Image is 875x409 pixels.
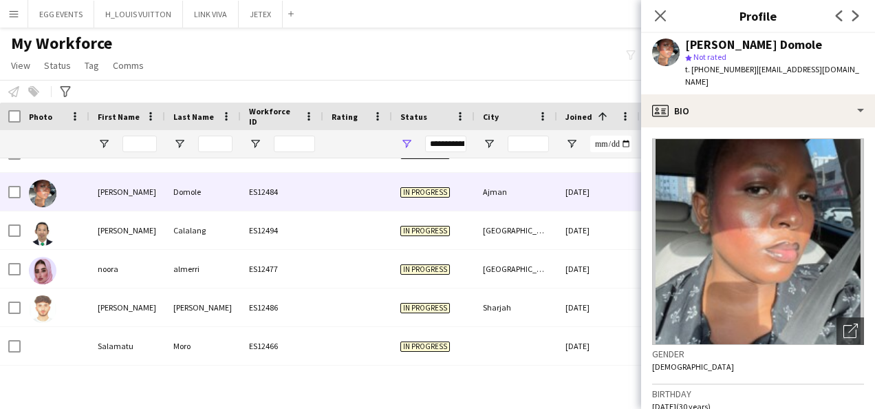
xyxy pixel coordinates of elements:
a: View [6,56,36,74]
img: Jake Alexander Calalang [29,218,56,246]
div: ES12484 [241,173,323,211]
span: My Workforce [11,33,112,54]
app-action-btn: Advanced filters [57,83,74,100]
div: ES12497 [241,366,323,403]
img: noora almerri [29,257,56,284]
div: [DATE] [557,327,640,365]
input: Joined Filter Input [590,136,631,152]
button: Open Filter Menu [173,138,186,150]
h3: Birthday [652,388,864,400]
div: [GEOGRAPHIC_DATA] [475,211,557,249]
div: ES12466 [241,327,323,365]
button: JETEX [239,1,283,28]
input: Last Name Filter Input [198,136,233,152]
div: [DATE] [557,289,640,326]
span: Not rated [693,52,726,62]
button: Open Filter Menu [98,138,110,150]
span: In progress [400,303,450,313]
button: Open Filter Menu [565,138,578,150]
span: Workforce ID [249,106,299,127]
button: EGG EVENTS [28,1,94,28]
span: Status [400,112,427,122]
div: [DATE] [557,250,640,288]
span: View [11,59,30,72]
div: [PERSON_NAME] Domole [685,39,822,51]
div: [GEOGRAPHIC_DATA] [475,250,557,288]
a: Tag [79,56,105,74]
h3: Profile [641,7,875,25]
div: Bio [641,94,875,127]
span: Tag [85,59,99,72]
span: Last Name [173,112,214,122]
span: Rating [332,112,358,122]
a: Status [39,56,76,74]
span: City [483,112,499,122]
input: City Filter Input [508,136,549,152]
span: In progress [400,264,450,275]
img: Omar Musameh [29,295,56,323]
div: [DATE] [557,366,640,403]
div: [PERSON_NAME] [165,289,241,326]
span: In progress [400,342,450,352]
div: [PERSON_NAME] [89,366,165,403]
div: ES12494 [241,211,323,249]
div: noora [89,250,165,288]
span: Joined [565,112,592,122]
div: ES12477 [241,250,323,288]
span: First Name [98,112,140,122]
div: ES12486 [241,289,323,326]
h3: Gender [652,348,864,360]
span: In progress [400,226,450,236]
div: [PERSON_NAME] [89,289,165,326]
div: Ajman [475,173,557,211]
img: Ifeoma Domole [29,180,56,207]
span: Photo [29,112,52,122]
span: Comms [113,59,144,72]
a: Comms [107,56,149,74]
input: First Name Filter Input [122,136,157,152]
div: [DATE] [557,211,640,249]
button: LINK VIVA [183,1,239,28]
span: [DEMOGRAPHIC_DATA] [652,361,734,372]
div: Moro [165,327,241,365]
div: Sharjah [475,289,557,326]
div: [PERSON_NAME] [89,173,165,211]
span: In progress [400,187,450,198]
button: Open Filter Menu [249,138,261,150]
div: [PERSON_NAME] [89,211,165,249]
span: | [EMAIL_ADDRESS][DOMAIN_NAME] [685,64,859,87]
div: almerri [165,250,241,288]
div: Calalang [165,211,241,249]
input: Workforce ID Filter Input [274,136,315,152]
span: t. [PHONE_NUMBER] [685,64,757,74]
button: Open Filter Menu [400,138,413,150]
button: H_LOUIS VUITTON [94,1,183,28]
div: Open photos pop-in [836,317,864,345]
div: Salamatu [89,327,165,365]
img: Crew avatar or photo [652,138,864,345]
div: [DATE] [557,173,640,211]
button: Open Filter Menu [483,138,495,150]
span: Status [44,59,71,72]
div: Rasheed [165,366,241,403]
div: Domole [165,173,241,211]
